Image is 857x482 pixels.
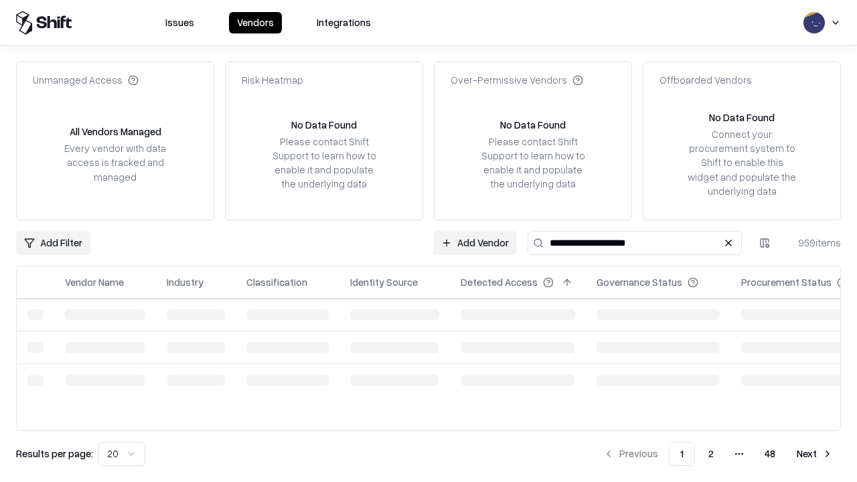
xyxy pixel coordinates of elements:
[268,135,380,191] div: Please contact Shift Support to learn how to enable it and populate the underlying data
[70,125,161,139] div: All Vendors Managed
[595,442,841,466] nav: pagination
[157,12,202,33] button: Issues
[291,118,357,132] div: No Data Found
[477,135,589,191] div: Please contact Shift Support to learn how to enable it and populate the underlying data
[451,73,583,87] div: Over-Permissive Vendors
[597,275,682,289] div: Governance Status
[229,12,282,33] button: Vendors
[659,73,752,87] div: Offboarded Vendors
[246,275,307,289] div: Classification
[789,442,841,466] button: Next
[167,275,204,289] div: Industry
[754,442,786,466] button: 48
[16,447,93,461] p: Results per page:
[242,73,303,87] div: Risk Heatmap
[433,231,517,255] a: Add Vendor
[461,275,538,289] div: Detected Access
[350,275,418,289] div: Identity Source
[787,236,841,250] div: 959 items
[500,118,566,132] div: No Data Found
[709,110,775,125] div: No Data Found
[60,141,171,183] div: Every vendor with data access is tracked and managed
[698,442,724,466] button: 2
[686,127,797,198] div: Connect your procurement system to Shift to enable this widget and populate the underlying data
[33,73,139,87] div: Unmanaged Access
[309,12,379,33] button: Integrations
[65,275,124,289] div: Vendor Name
[669,442,695,466] button: 1
[16,231,90,255] button: Add Filter
[741,275,832,289] div: Procurement Status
